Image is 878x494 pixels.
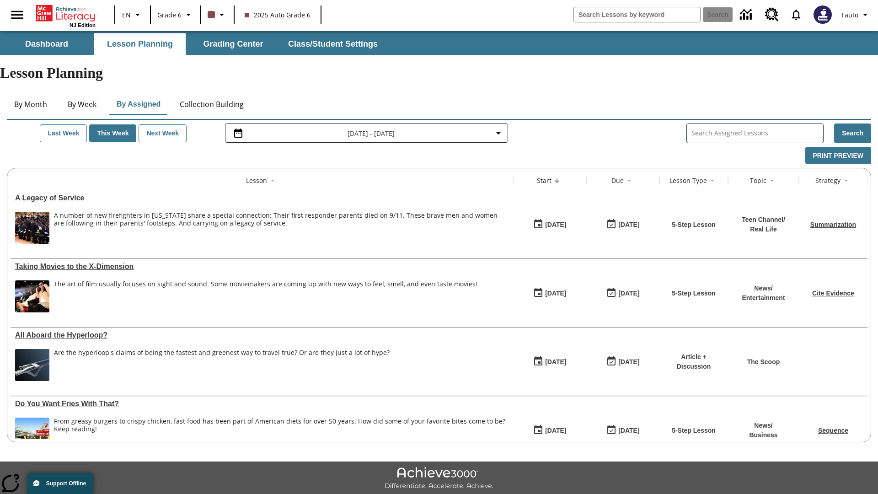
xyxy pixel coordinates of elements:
[15,400,509,408] a: Do You Want Fries With That?, Lessons
[545,288,566,299] div: [DATE]
[122,10,131,20] span: EN
[672,220,716,230] p: 5-Step Lesson
[281,33,385,55] button: Class/Student Settings
[54,280,477,312] div: The art of film usually focuses on sight and sound. Some moviemakers are coming up with new ways ...
[204,6,231,23] button: Class color is dark brown. Change class color
[245,10,311,20] span: 2025 Auto Grade 6
[36,3,96,28] div: Home
[59,93,105,115] button: By Week
[139,124,187,142] button: Next Week
[812,290,854,297] a: Cite Evidence
[229,128,504,139] button: Select the date range menu item
[784,3,808,27] a: Notifications
[805,147,871,165] button: Print Preview
[15,280,49,312] img: Panel in front of the seats sprays water mist to the happy audience at a 4DX-equipped theater.
[172,93,251,115] button: Collection Building
[46,480,86,487] span: Support Offline
[54,418,509,433] div: From greasy burgers to crispy chicken, fast food has been part of American diets for over 50 year...
[818,427,848,434] a: Sequence
[545,425,566,436] div: [DATE]
[841,175,851,186] button: Sort
[15,263,509,271] div: Taking Movies to the X-Dimension
[246,176,267,185] div: Lesson
[27,473,93,494] button: Support Offline
[7,93,54,115] button: By Month
[15,194,509,202] div: A Legacy of Service
[15,349,49,381] img: Artist rendering of Hyperloop TT vehicle entering a tunnel
[54,349,390,357] div: Are the hyperloop's claims of being the fastest and greenest way to travel true? Or are they just...
[603,216,642,233] button: 08/18/25: Last day the lesson can be accessed
[70,22,96,28] span: NJ Edition
[493,128,504,139] svg: Collapse Date Range Filter
[766,175,777,186] button: Sort
[618,356,639,368] div: [DATE]
[747,357,780,367] p: The Scoop
[618,219,639,231] div: [DATE]
[841,10,858,20] span: Tauto
[672,426,716,435] p: 5-Step Lesson
[734,2,760,27] a: Data Center
[15,331,509,339] a: All Aboard the Hyperloop?, Lessons
[94,33,186,55] button: Lesson Planning
[611,176,624,185] div: Due
[742,225,785,234] p: Real Life
[157,10,182,20] span: Grade 6
[15,400,509,408] div: Do You Want Fries With That?
[154,6,198,23] button: Grade: Grade 6, Select a grade
[669,176,707,185] div: Lesson Type
[15,194,509,202] a: A Legacy of Service, Lessons
[40,124,87,142] button: Last Week
[742,215,785,225] p: Teen Channel /
[760,2,784,27] a: Resource Center, Will open in new tab
[574,7,700,22] input: search field
[109,93,168,115] button: By Assigned
[15,331,509,339] div: All Aboard the Hyperloop?
[54,212,509,244] div: A number of new firefighters in New York share a special connection: Their first responder parent...
[15,263,509,271] a: Taking Movies to the X-Dimension, Lessons
[742,284,785,293] p: News /
[672,289,716,298] p: 5-Step Lesson
[530,422,569,439] button: 07/14/25: First time the lesson was available
[749,430,777,440] p: Business
[618,425,639,436] div: [DATE]
[810,221,856,228] a: Summarization
[54,349,390,381] div: Are the hyperloop's claims of being the fastest and greenest way to travel true? Or are they just...
[15,418,49,450] img: One of the first McDonald's stores, with the iconic red sign and golden arches.
[348,129,395,138] span: [DATE] - [DATE]
[54,280,477,288] p: The art of film usually focuses on sight and sound. Some moviemakers are coming up with new ways ...
[54,212,509,227] div: A number of new firefighters in [US_STATE] share a special connection: Their first responder pare...
[603,422,642,439] button: 07/20/26: Last day the lesson can be accessed
[707,175,718,186] button: Sort
[664,352,723,371] p: Article + Discussion
[385,467,493,490] img: Achieve3000 Differentiate Accelerate Achieve
[750,176,766,185] div: Topic
[545,356,566,368] div: [DATE]
[1,33,92,55] button: Dashboard
[545,219,566,231] div: [DATE]
[837,6,874,23] button: Profile/Settings
[118,6,147,23] button: Language: EN, Select a language
[691,127,823,140] input: Search Assigned Lessons
[537,176,551,185] div: Start
[814,5,832,24] img: Avatar
[530,353,569,370] button: 07/21/25: First time the lesson was available
[551,175,562,186] button: Sort
[742,293,785,303] p: Entertainment
[603,285,642,302] button: 08/24/25: Last day the lesson can be accessed
[749,421,777,430] p: News /
[54,418,509,450] div: From greasy burgers to crispy chicken, fast food has been part of American diets for over 50 year...
[603,353,642,370] button: 06/30/26: Last day the lesson can be accessed
[15,212,49,244] img: A photograph of the graduation ceremony for the 2019 class of New York City Fire Department. Rebe...
[36,4,96,22] a: Home
[834,123,871,143] button: Search
[530,285,569,302] button: 08/18/25: First time the lesson was available
[530,216,569,233] button: 08/18/25: First time the lesson was available
[4,1,31,28] button: Open side menu
[89,124,136,142] button: This Week
[267,175,278,186] button: Sort
[187,33,279,55] button: Grading Center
